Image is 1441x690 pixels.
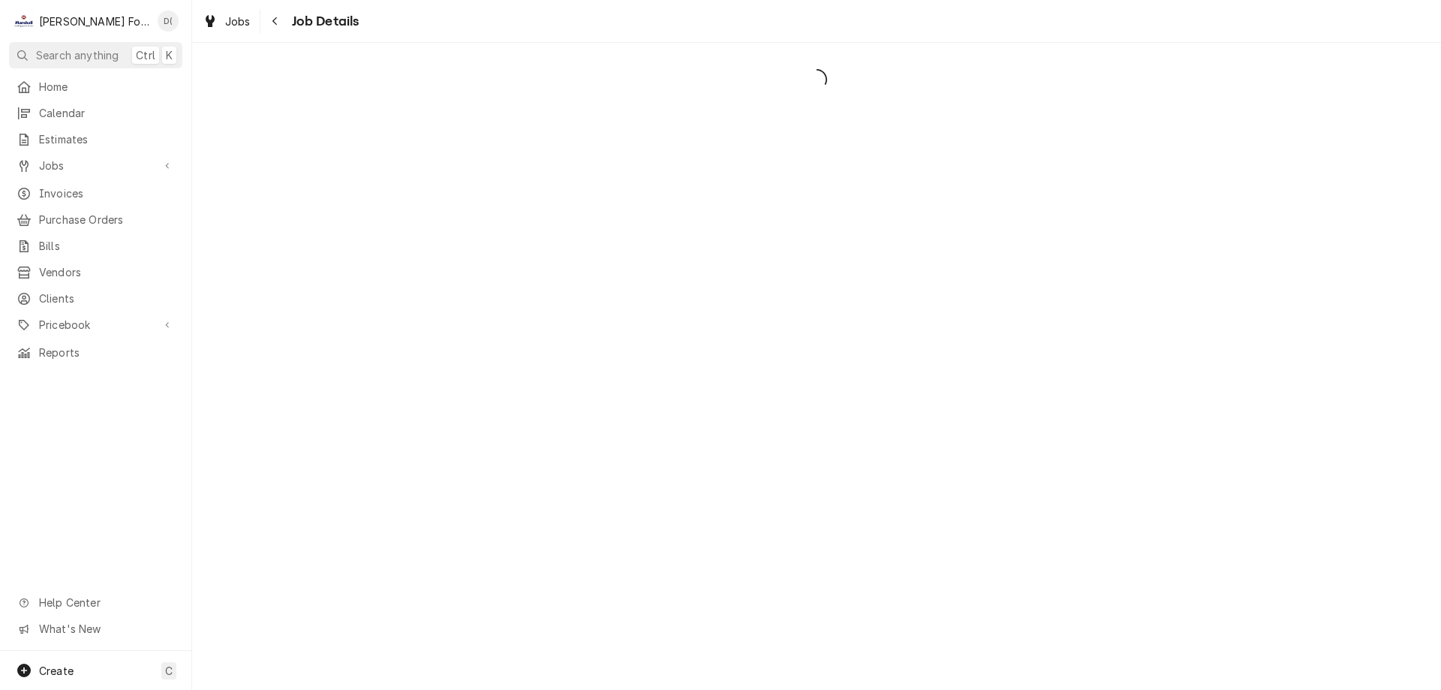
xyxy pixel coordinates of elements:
a: Estimates [9,127,182,152]
span: Loading... [192,64,1441,95]
a: Reports [9,340,182,365]
span: Create [39,664,74,677]
div: M [14,11,35,32]
span: Jobs [39,158,152,173]
a: Calendar [9,101,182,125]
a: Bills [9,234,182,258]
span: C [165,663,173,679]
span: Job Details [287,11,359,32]
a: Purchase Orders [9,207,182,232]
span: Calendar [39,105,175,121]
a: Go to What's New [9,616,182,641]
span: Search anything [36,47,119,63]
a: Go to Pricebook [9,312,182,337]
button: Search anythingCtrlK [9,42,182,68]
span: Home [39,79,175,95]
a: Vendors [9,260,182,285]
a: Invoices [9,181,182,206]
div: Derek Testa (81)'s Avatar [158,11,179,32]
div: [PERSON_NAME] Food Equipment Service [39,14,149,29]
button: Navigate back [263,9,287,33]
span: Ctrl [136,47,155,63]
a: Home [9,74,182,99]
span: Vendors [39,264,175,280]
span: Invoices [39,185,175,201]
div: Marshall Food Equipment Service's Avatar [14,11,35,32]
span: Reports [39,345,175,360]
a: Clients [9,286,182,311]
a: Jobs [197,9,257,34]
span: Help Center [39,595,173,610]
span: Jobs [225,14,251,29]
span: Pricebook [39,317,152,333]
span: What's New [39,621,173,637]
span: Purchase Orders [39,212,175,227]
span: Bills [39,238,175,254]
span: Clients [39,291,175,306]
a: Go to Jobs [9,153,182,178]
span: Estimates [39,131,175,147]
div: D( [158,11,179,32]
span: K [166,47,173,63]
a: Go to Help Center [9,590,182,615]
